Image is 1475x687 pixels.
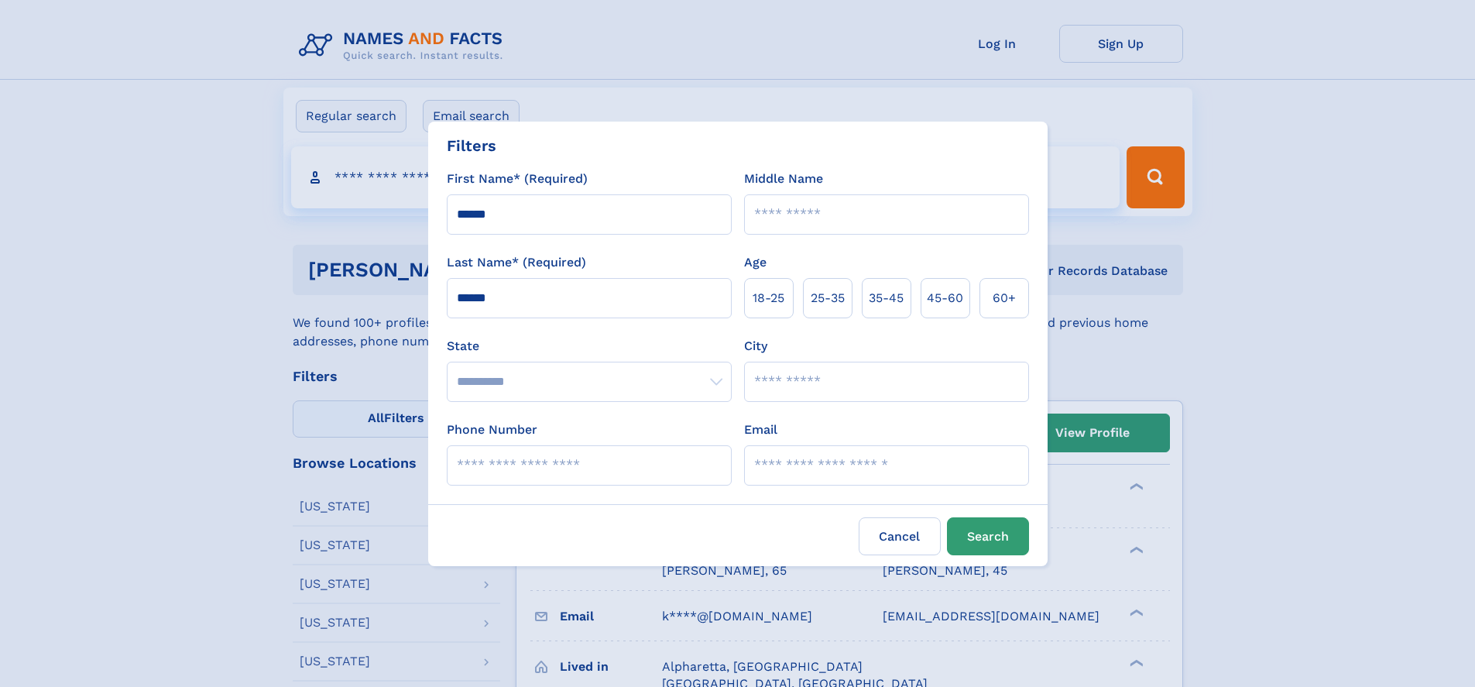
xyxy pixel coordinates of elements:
[447,253,586,272] label: Last Name* (Required)
[993,289,1016,307] span: 60+
[744,253,767,272] label: Age
[447,134,496,157] div: Filters
[927,289,963,307] span: 45‑60
[447,170,588,188] label: First Name* (Required)
[753,289,784,307] span: 18‑25
[447,337,732,356] label: State
[811,289,845,307] span: 25‑35
[859,517,941,555] label: Cancel
[744,421,777,439] label: Email
[869,289,904,307] span: 35‑45
[447,421,537,439] label: Phone Number
[947,517,1029,555] button: Search
[744,170,823,188] label: Middle Name
[744,337,767,356] label: City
